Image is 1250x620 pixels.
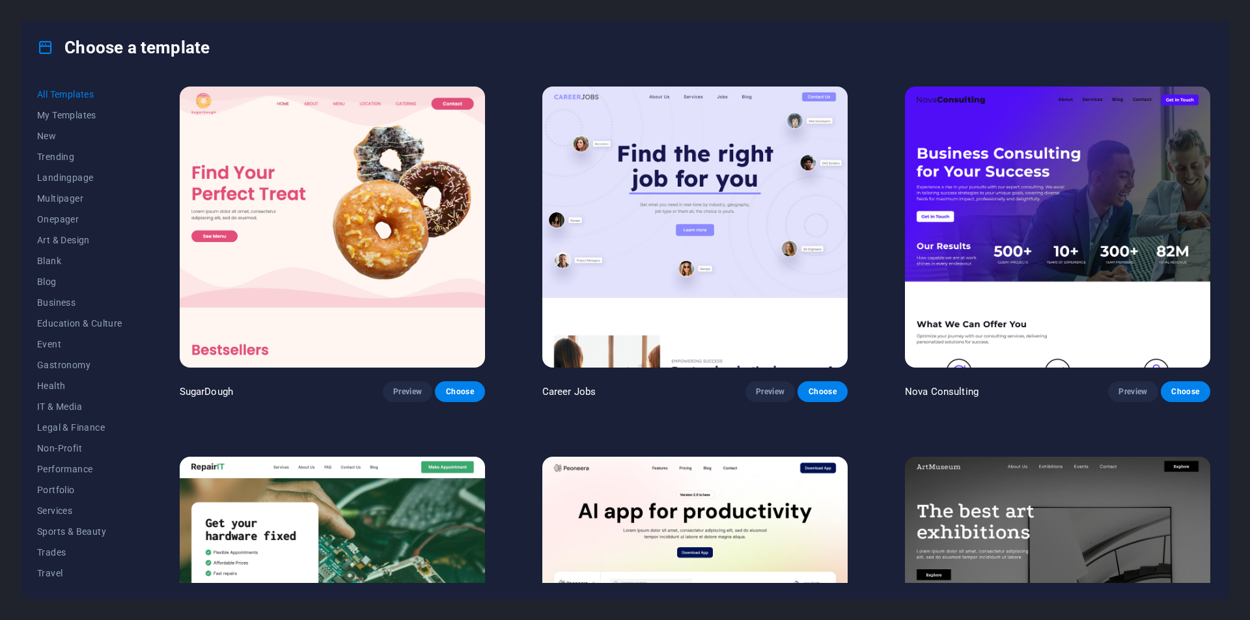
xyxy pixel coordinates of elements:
span: Non-Profit [37,443,122,453]
button: Trades [37,542,122,563]
button: IT & Media [37,396,122,417]
span: Education & Culture [37,318,122,329]
button: Education & Culture [37,313,122,334]
span: New [37,131,122,141]
button: Blog [37,271,122,292]
button: Preview [1108,381,1158,402]
button: Choose [435,381,484,402]
img: SugarDough [180,87,485,368]
button: Art & Design [37,230,122,250]
span: Preview [393,386,422,397]
span: Multipager [37,193,122,204]
span: Event [37,339,122,349]
button: Travel [37,563,122,584]
span: Health [37,381,122,391]
span: Choose [1171,386,1200,397]
button: Trending [37,146,122,167]
button: Portfolio [37,479,122,500]
span: Trending [37,152,122,162]
span: Sports & Beauty [37,526,122,537]
span: Trades [37,547,122,558]
span: All Templates [37,89,122,100]
button: Choose [1161,381,1210,402]
button: Services [37,500,122,521]
span: My Templates [37,110,122,120]
span: Art & Design [37,235,122,245]
span: Preview [756,386,785,397]
button: Gastronomy [37,355,122,375]
img: Nova Consulting [905,87,1210,368]
span: Gastronomy [37,360,122,370]
button: Business [37,292,122,313]
button: Choose [798,381,847,402]
span: Performance [37,464,122,474]
span: Landingpage [37,172,122,183]
button: Preview [745,381,795,402]
span: IT & Media [37,401,122,412]
p: Career Jobs [542,385,596,398]
button: Onepager [37,209,122,230]
span: Portfolio [37,485,122,495]
button: Sports & Beauty [37,521,122,542]
button: New [37,126,122,146]
span: Legal & Finance [37,422,122,433]
button: Preview [383,381,432,402]
button: All Templates [37,84,122,105]
span: Business [37,297,122,308]
span: Onepager [37,214,122,224]
span: Choose [808,386,837,397]
button: Performance [37,459,122,479]
span: Travel [37,568,122,578]
button: Multipager [37,188,122,209]
span: Preview [1118,386,1147,397]
span: Blank [37,256,122,266]
p: SugarDough [180,385,233,398]
button: Non-Profit [37,438,122,459]
span: Blog [37,276,122,287]
button: Blank [37,250,122,271]
span: Services [37,505,122,516]
button: My Templates [37,105,122,126]
button: Health [37,375,122,396]
span: Choose [445,386,474,397]
button: Legal & Finance [37,417,122,438]
img: Career Jobs [542,87,848,368]
h4: Choose a template [37,37,210,58]
p: Nova Consulting [905,385,979,398]
button: Event [37,334,122,355]
button: Landingpage [37,167,122,188]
